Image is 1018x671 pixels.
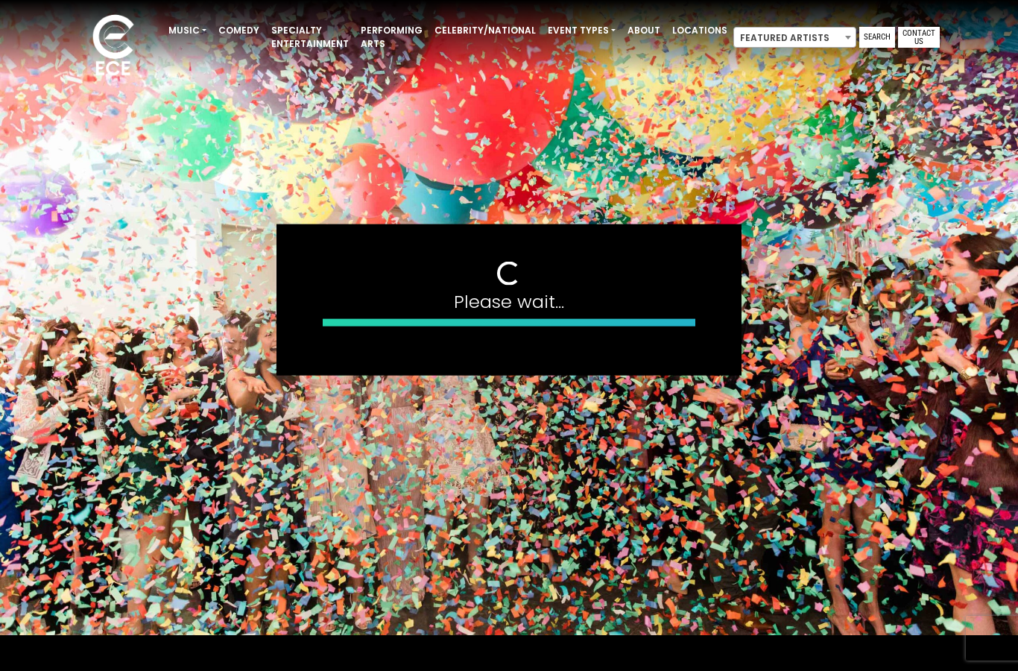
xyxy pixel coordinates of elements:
a: Locations [666,18,733,43]
a: Search [859,27,895,48]
span: Featured Artists [734,28,856,48]
a: Celebrity/National [429,18,542,43]
a: Event Types [542,18,622,43]
a: Contact Us [898,27,940,48]
a: About [622,18,666,43]
a: Performing Arts [355,18,429,57]
span: Featured Artists [733,27,856,48]
a: Specialty Entertainment [265,18,355,57]
a: Music [162,18,212,43]
h4: Please wait... [323,292,695,313]
a: Comedy [212,18,265,43]
img: ece_new_logo_whitev2-1.png [76,10,151,83]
